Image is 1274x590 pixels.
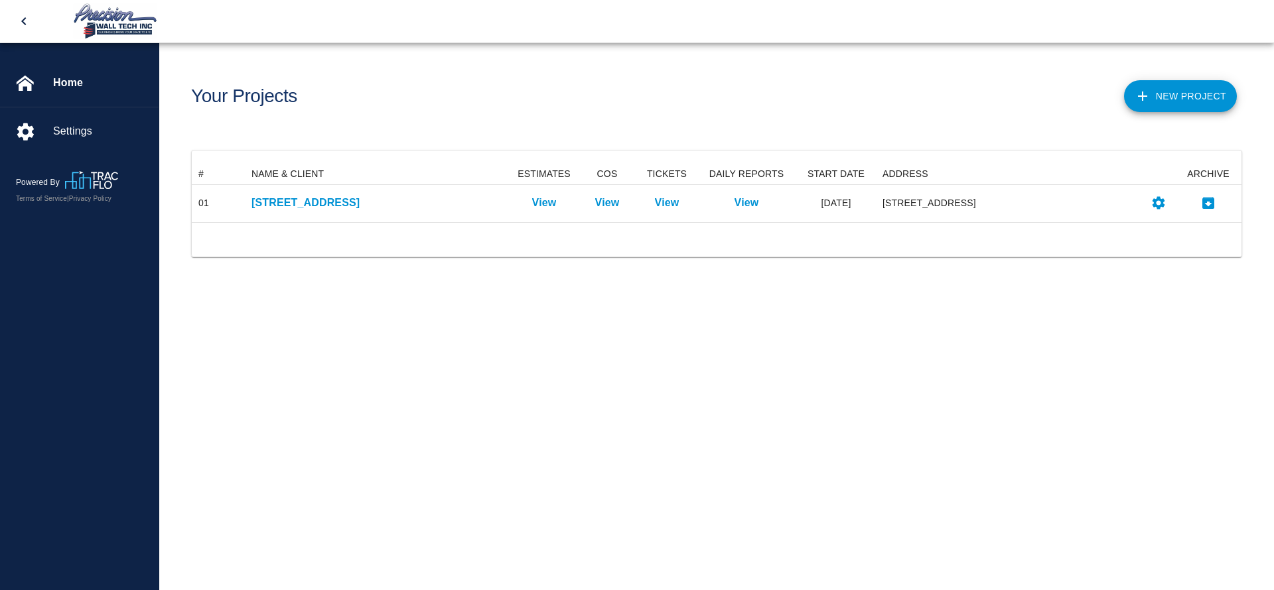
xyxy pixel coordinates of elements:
div: COS [597,163,618,184]
a: Terms of Service [16,195,67,202]
div: [STREET_ADDRESS] [883,196,1135,209]
button: New Project [1124,80,1237,112]
img: TracFlo [65,171,118,189]
a: [STREET_ADDRESS] [251,195,504,211]
button: open drawer [8,5,40,37]
div: NAME & CLIENT [251,163,324,184]
div: START DATE [796,163,876,184]
div: 01 [198,196,209,209]
div: [DATE] [796,185,876,222]
div: ESTIMATES [511,163,577,184]
button: Settings [1145,190,1172,216]
div: NAME & CLIENT [245,163,511,184]
div: TICKETS [647,163,687,184]
div: COS [577,163,637,184]
a: View [595,195,620,211]
img: broken-image.jpg [1232,8,1258,34]
span: | [67,195,69,202]
span: Home [53,75,148,91]
a: Privacy Policy [69,195,111,202]
img: Precision Wall Tech, Inc. [72,3,159,40]
div: ARCHIVE [1175,163,1241,184]
a: View [655,195,679,211]
a: View [532,195,557,211]
div: ADDRESS [876,163,1142,184]
span: Settings [53,123,148,139]
p: Powered By [16,176,65,188]
a: View [735,195,759,211]
div: DAILY REPORTS [709,163,784,184]
div: ARCHIVE [1187,163,1229,184]
div: ADDRESS [883,163,928,184]
div: START DATE [808,163,865,184]
div: TICKETS [637,163,697,184]
div: DAILY REPORTS [697,163,796,184]
div: # [192,163,245,184]
h1: Your Projects [191,86,297,107]
div: ESTIMATES [518,163,571,184]
div: # [198,163,204,184]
